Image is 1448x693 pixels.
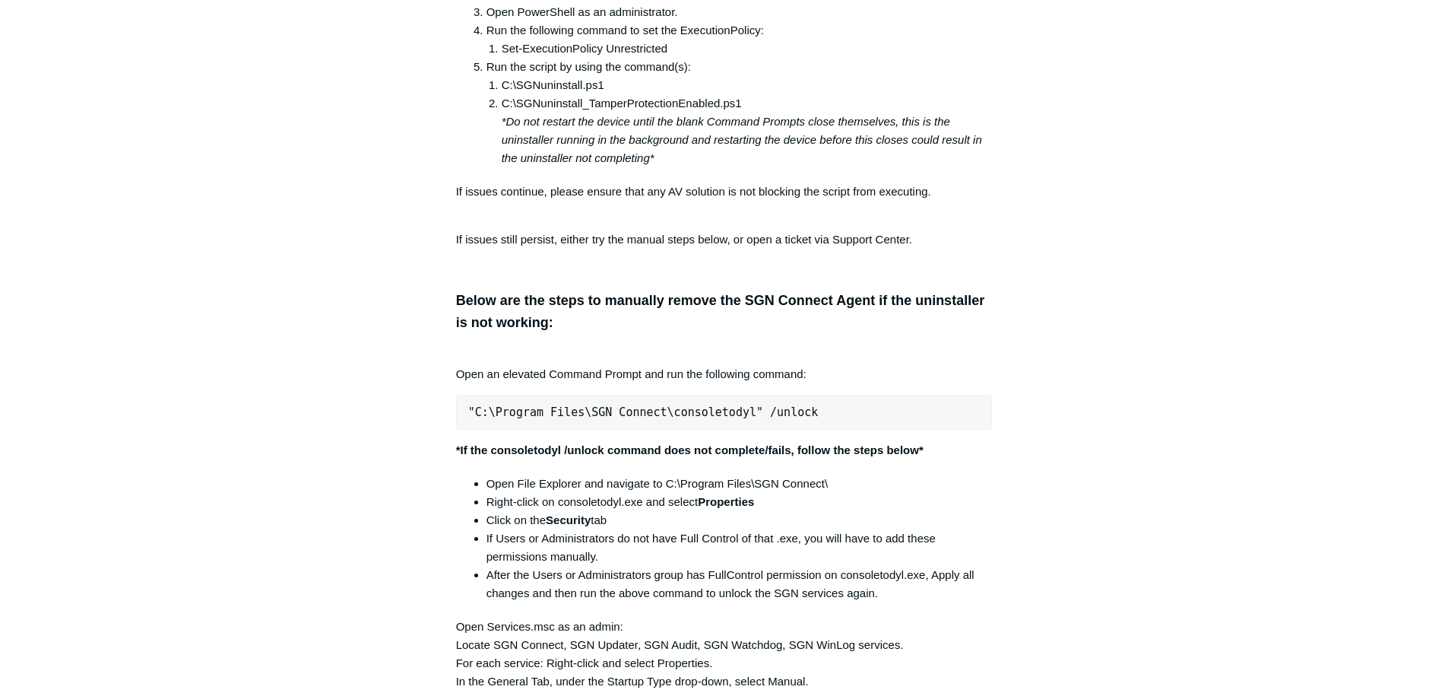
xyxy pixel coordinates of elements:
[486,21,993,58] li: Run the following command to set the ExecutionPolicy:
[486,58,993,167] li: Run the script by using the command(s):
[546,513,591,526] strong: Security
[456,290,993,334] h3: Below are the steps to manually remove the SGN Connect Agent if the uninstaller is not working:
[486,511,993,529] li: Click on the tab
[502,76,993,94] li: C:\SGNuninstall.ps1
[502,115,982,164] em: *Do not restart the device until the blank Command Prompts close themselves, this is the uninstal...
[486,475,993,493] li: Open File Explorer and navigate to C:\Program Files\SGN Connect\
[502,94,993,167] li: C:\SGNuninstall_TamperProtectionEnabled.ps1
[486,529,993,566] li: If Users or Administrators do not have Full Control of that .exe, you will have to add these perm...
[486,493,993,511] li: Right-click on consoletodyl.exe and select
[486,3,993,21] li: Open PowerShell as an administrator.
[456,443,924,456] strong: *If the consoletodyl /unlock command does not complete/fails, follow the steps below*
[456,230,993,249] p: If issues still persist, either try the manual steps below, or open a ticket via Support Center.
[456,183,993,219] p: If issues continue, please ensure that any AV solution is not blocking the script from executing.
[486,566,993,602] li: After the Users or Administrators group has FullControl permission on consoletodyl.exe, Apply all...
[456,347,993,383] p: Open an elevated Command Prompt and run the following command:
[698,495,754,508] strong: Properties
[456,395,993,430] pre: "C:\Program Files\SGN Connect\consoletodyl" /unlock
[502,40,993,58] li: Set-ExecutionPolicy Unrestricted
